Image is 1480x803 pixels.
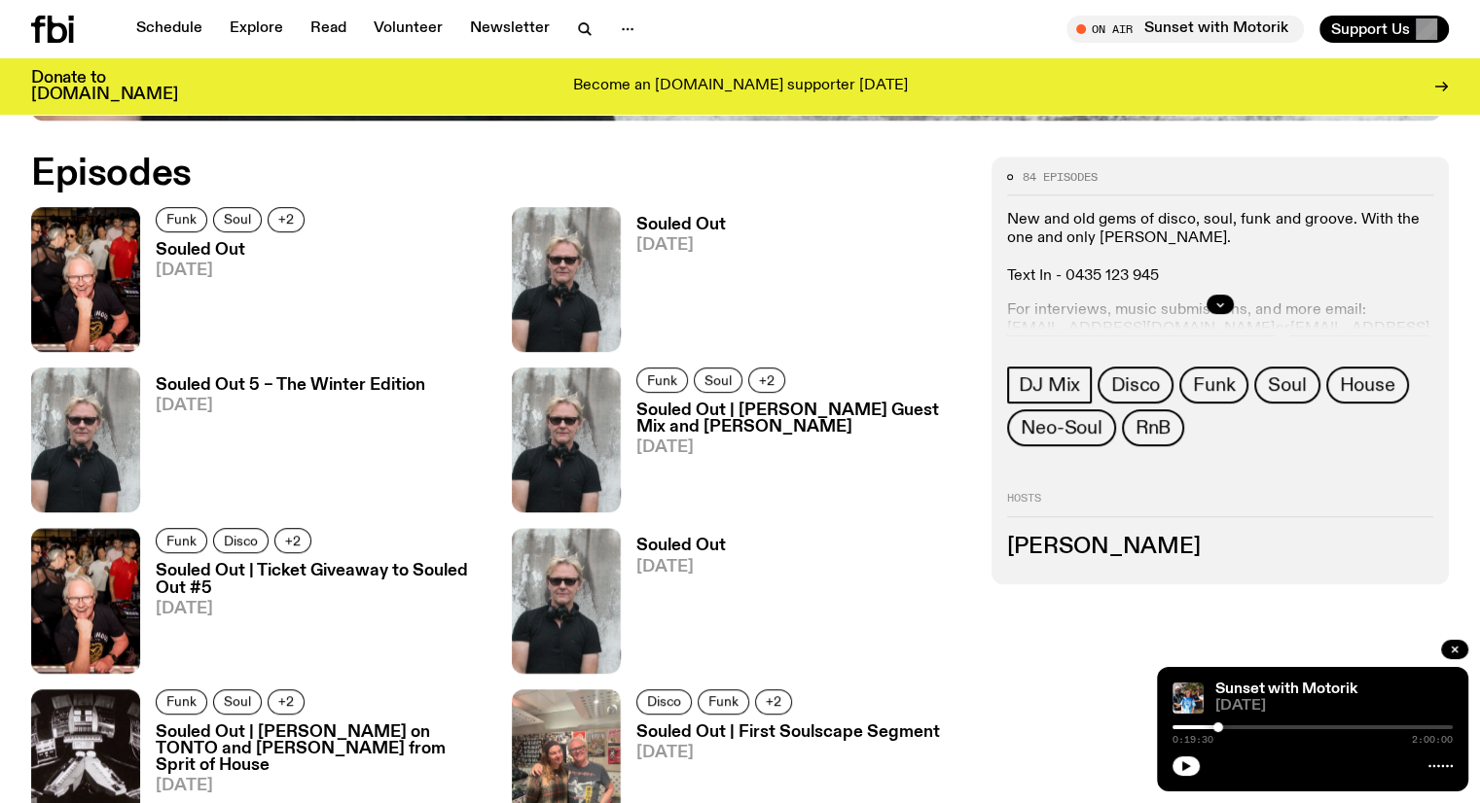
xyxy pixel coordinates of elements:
a: Souled Out[DATE] [621,538,726,673]
span: Funk [708,694,739,709]
span: Neo-Soul [1021,417,1101,438]
h2: Hosts [1007,493,1433,516]
span: Funk [166,534,197,548]
h3: Souled Out | Ticket Giveaway to Souled Out #5 [156,563,488,596]
span: +2 [759,372,775,387]
a: Schedule [125,16,214,43]
a: RnB [1122,409,1184,446]
a: Explore [218,16,295,43]
a: Souled Out 5 – The Winter Edition[DATE] [140,377,425,512]
span: [DATE] [156,398,425,414]
img: Stephen looks directly at the camera, wearing a black tee, black sunglasses and headphones around... [31,367,140,512]
a: Soul [213,689,262,715]
button: On AirSunset with Motorik [1066,16,1304,43]
span: [DATE] [636,237,726,254]
a: Funk [156,689,207,715]
img: Stephen looks directly at the camera, wearing a black tee, black sunglasses and headphones around... [512,528,621,673]
h3: Donate to [DOMAIN_NAME] [31,70,178,103]
a: House [1326,367,1409,403]
a: DJ Mix [1007,367,1092,403]
p: New and old gems of disco, soul, funk and groove. With the one and only [PERSON_NAME]. Text In - ... [1007,211,1433,286]
a: Newsletter [458,16,561,43]
span: House [1340,374,1395,396]
span: Soul [1268,374,1306,396]
button: +2 [274,528,311,553]
span: [DATE] [636,559,726,576]
a: Disco [213,528,269,553]
h3: Souled Out [636,217,726,233]
span: Soul [224,212,251,227]
a: Neo-Soul [1007,409,1115,446]
h2: Episodes [31,157,968,192]
h3: [PERSON_NAME] [1007,537,1433,558]
span: +2 [278,212,294,227]
span: Soul [704,372,732,387]
button: Support Us [1319,16,1449,43]
h3: Souled Out | [PERSON_NAME] Guest Mix and [PERSON_NAME] [636,402,969,436]
span: [DATE] [156,601,488,617]
a: Funk [698,689,749,715]
a: Disco [1098,367,1173,403]
a: Funk [156,207,207,232]
a: Volunteer [362,16,454,43]
span: 84 episodes [1023,172,1098,183]
a: Funk [156,528,207,553]
a: Read [299,16,358,43]
span: Funk [166,212,197,227]
span: Support Us [1331,20,1410,38]
a: Souled Out | [PERSON_NAME] Guest Mix and [PERSON_NAME][DATE] [621,402,969,512]
h3: Souled Out [156,242,310,259]
button: +2 [268,689,305,715]
a: Funk [1179,367,1248,403]
a: Souled Out[DATE] [621,217,726,352]
span: Funk [1193,374,1235,396]
span: Funk [647,372,677,387]
button: +2 [748,367,785,393]
h3: Souled Out [636,538,726,554]
button: +2 [755,689,792,715]
span: [DATE] [1215,699,1453,714]
span: +2 [285,534,301,548]
a: Soul [694,367,742,393]
span: Disco [1111,374,1160,396]
span: Funk [166,694,197,709]
a: Soul [1254,367,1319,403]
span: RnB [1136,417,1171,438]
a: Souled Out | Ticket Giveaway to Souled Out #5[DATE] [140,563,488,673]
span: 2:00:00 [1412,735,1453,745]
h3: Souled Out | First Soulscape Segment [636,724,940,741]
img: Stephen looks directly at the camera, wearing a black tee, black sunglasses and headphones around... [512,207,621,352]
a: Funk [636,367,688,393]
a: Sunset with Motorik [1215,681,1357,697]
a: Soul [213,207,262,232]
span: Disco [647,694,681,709]
button: +2 [268,207,305,232]
span: Disco [224,534,258,548]
h3: Souled Out 5 – The Winter Edition [156,377,425,394]
span: +2 [766,694,781,709]
img: Andrew, Reenie, and Pat stand in a row, smiling at the camera, in dappled light with a vine leafe... [1173,682,1204,714]
span: [DATE] [636,745,940,761]
span: [DATE] [636,439,969,456]
h3: Souled Out | [PERSON_NAME] on TONTO and [PERSON_NAME] from Sprit of House [156,724,488,774]
a: Disco [636,689,692,715]
a: Souled Out[DATE] [140,242,310,352]
span: [DATE] [156,262,310,279]
span: +2 [278,694,294,709]
p: Become an [DOMAIN_NAME] supporter [DATE] [573,78,908,95]
img: Stephen looks directly at the camera, wearing a black tee, black sunglasses and headphones around... [512,367,621,512]
span: DJ Mix [1019,374,1080,396]
span: 0:19:30 [1173,735,1213,745]
span: [DATE] [156,778,488,794]
span: Soul [224,694,251,709]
